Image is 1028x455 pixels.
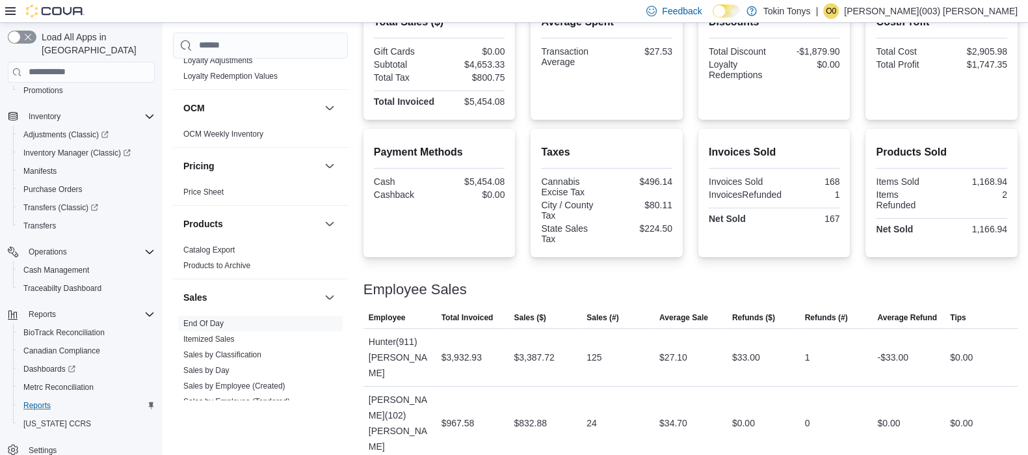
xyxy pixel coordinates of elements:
[586,312,618,323] span: Sales (#)
[23,109,155,124] span: Inventory
[3,243,160,261] button: Operations
[876,189,939,210] div: Items Refunded
[173,126,348,147] div: OCM
[586,415,597,431] div: 24
[950,312,966,323] span: Tips
[763,3,811,19] p: Tokin Tonys
[13,324,160,342] button: BioTrack Reconciliation
[944,224,1007,234] div: 1,166.94
[23,202,98,213] span: Transfers (Classic)
[183,381,285,391] a: Sales by Employee (Created)
[442,312,494,323] span: Total Invoiced
[183,319,224,328] a: End Of Day
[322,100,337,116] button: OCM
[18,379,155,395] span: Metrc Reconciliation
[183,102,205,115] h3: OCM
[23,382,94,393] span: Metrc Reconciliation
[950,415,973,431] div: $0.00
[713,5,740,18] input: Dark Mode
[183,334,235,344] span: Itemized Sales
[709,46,772,57] div: Total Discount
[23,221,56,231] span: Transfers
[183,260,250,271] span: Products to Archive
[18,281,155,296] span: Traceabilty Dashboard
[18,127,155,143] span: Adjustments (Classic)
[609,223,672,234] div: $224.50
[950,350,973,365] div: $0.00
[787,189,839,200] div: 1
[709,189,782,200] div: InvoicesRefunded
[183,245,235,255] a: Catalog Export
[541,200,604,221] div: City / County Tax
[18,163,155,179] span: Manifests
[23,419,91,429] span: [US_STATE] CCRS
[442,176,505,187] div: $5,454.08
[23,148,131,158] span: Inventory Manager (Classic)
[18,361,81,377] a: Dashboards
[23,307,155,322] span: Reports
[322,216,337,232] button: Products
[18,361,155,377] span: Dashboards
[18,218,61,234] a: Transfers
[18,398,56,413] a: Reports
[13,342,160,360] button: Canadian Compliance
[18,182,88,197] a: Purchase Orders
[183,350,261,360] span: Sales by Classification
[13,396,160,415] button: Reports
[877,415,900,431] div: $0.00
[541,223,604,244] div: State Sales Tax
[514,350,554,365] div: $3,387.72
[3,305,160,324] button: Reports
[183,159,319,172] button: Pricing
[514,415,547,431] div: $832.88
[374,72,437,83] div: Total Tax
[823,3,839,19] div: Omar(003) Nunez
[183,130,263,139] a: OCM Weekly Inventory
[13,144,160,162] a: Inventory Manager (Classic)
[18,281,107,296] a: Traceabilty Dashboard
[322,158,337,174] button: Pricing
[944,176,1007,187] div: 1,168.94
[183,217,319,230] button: Products
[369,312,406,323] span: Employee
[659,415,687,431] div: $34.70
[944,189,1007,200] div: 2
[876,59,939,70] div: Total Profit
[183,291,207,304] h3: Sales
[23,307,61,322] button: Reports
[609,200,672,210] div: $80.11
[13,81,160,100] button: Promotions
[13,180,160,199] button: Purchase Orders
[18,398,155,413] span: Reports
[183,55,253,66] span: Loyalty Adjustments
[777,46,840,57] div: -$1,879.90
[23,265,89,275] span: Cash Management
[36,31,155,57] span: Load All Apps in [GEOGRAPHIC_DATA]
[18,145,136,161] a: Inventory Manager (Classic)
[13,378,160,396] button: Metrc Reconciliation
[18,83,68,98] a: Promotions
[183,72,278,81] a: Loyalty Redemption Values
[18,127,114,143] a: Adjustments (Classic)
[805,350,810,365] div: 1
[23,85,63,96] span: Promotions
[183,245,235,255] span: Catalog Export
[659,350,687,365] div: $27.10
[18,200,155,215] span: Transfers (Classic)
[23,327,105,338] span: BioTrack Reconciliation
[18,163,62,179] a: Manifests
[13,261,160,279] button: Cash Management
[18,218,155,234] span: Transfers
[732,350,760,365] div: $33.00
[709,214,746,224] strong: Net Sold
[183,335,235,344] a: Itemized Sales
[18,262,94,278] a: Cash Management
[18,343,105,359] a: Canadian Compliance
[23,346,100,356] span: Canadian Compliance
[18,182,155,197] span: Purchase Orders
[173,53,348,89] div: Loyalty
[183,187,224,197] span: Price Sheet
[26,5,85,18] img: Cova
